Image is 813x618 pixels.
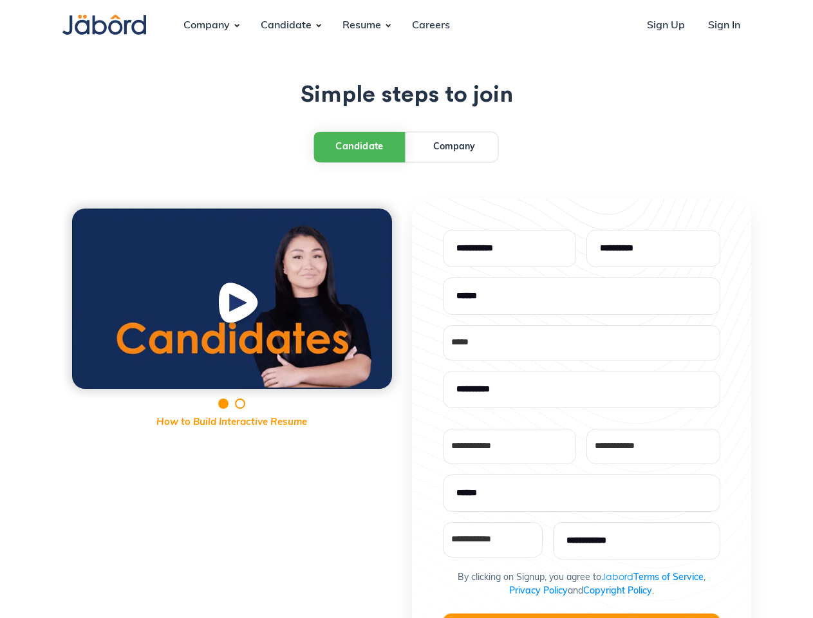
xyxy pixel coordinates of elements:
a: Candidate [313,131,405,162]
div: Candidate [250,8,322,43]
img: Jabord [62,15,146,35]
img: Candidate Thumbnail [72,209,392,389]
a: Company [411,133,498,162]
div: carousel [62,199,402,430]
a: JabordTerms of Service [601,573,704,583]
a: Sign Up [637,8,695,43]
div: 1 of 2 [62,199,402,398]
h1: Simple steps to join [62,82,751,108]
img: Play Button [216,281,265,331]
span: Jabord [601,571,633,582]
a: Sign In [698,8,751,43]
div: Company [173,8,240,43]
div: Show slide 1 of 2 [218,398,229,409]
div: Company [433,140,475,154]
a: open lightbox [72,209,392,389]
div: Show slide 2 of 2 [235,398,245,409]
div: Resume [332,8,391,43]
p: How to Build Interactive Resume [62,416,402,431]
p: By clicking on Signup, you agree to , and . [458,570,706,598]
a: Copyright Policy [583,586,652,596]
a: Privacy Policy [509,586,568,596]
div: Candidate [335,140,384,154]
a: Careers [402,8,460,43]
